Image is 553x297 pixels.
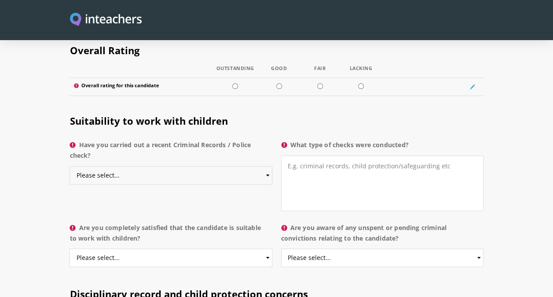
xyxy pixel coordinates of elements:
[70,223,272,249] label: Are you completely satisfied that the candidate is suitable to work with children?
[300,66,341,78] th: Fair
[281,140,483,156] label: What type of checks were conducted?
[212,66,259,78] th: Outstanding
[70,13,142,27] a: Visit this site's homepage
[281,223,483,249] label: Are you aware of any unspent or pending criminal convictions relating to the candidate?
[70,114,227,127] span: Suitability to work with children
[70,13,142,27] img: Inteachers
[341,66,381,78] th: Lacking
[74,82,207,91] label: Overall rating for this candidate
[259,66,300,78] th: Good
[70,44,139,57] span: Overall Rating
[70,140,272,166] label: Have you carried out a recent Criminal Records / Police check?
